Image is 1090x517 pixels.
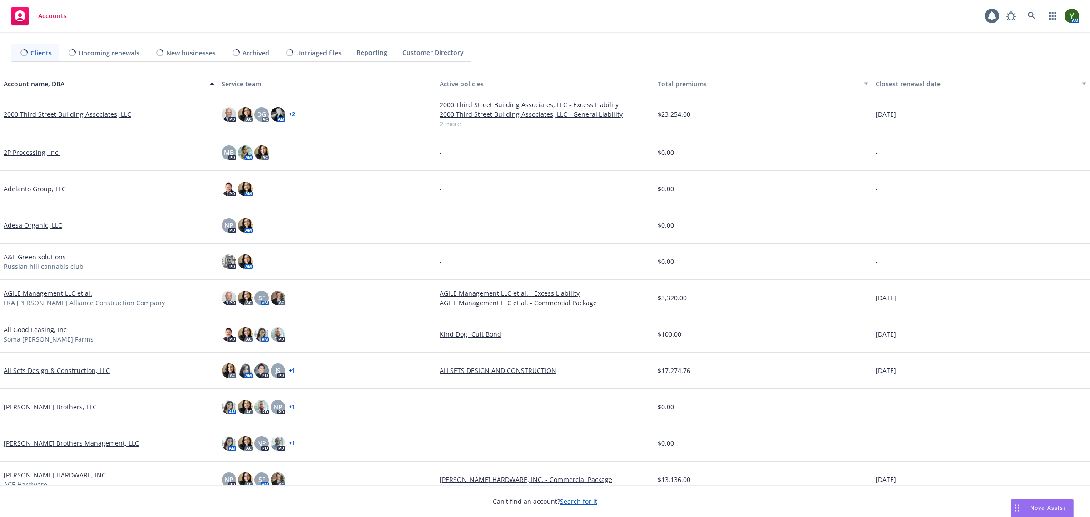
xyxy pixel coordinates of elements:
img: photo [238,145,253,160]
span: $13,136.00 [658,475,690,484]
img: photo [238,363,253,378]
span: $0.00 [658,438,674,448]
span: NP [273,402,282,412]
span: Archived [243,48,269,58]
img: photo [238,107,253,122]
span: NP [224,220,233,230]
img: photo [271,436,285,451]
span: DG [257,109,266,119]
button: Active policies [436,73,654,94]
img: photo [238,291,253,305]
span: $23,254.00 [658,109,690,119]
img: photo [254,145,269,160]
img: photo [238,254,253,269]
div: Account name, DBA [4,79,204,89]
span: - [440,220,442,230]
a: [PERSON_NAME] Brothers Management, LLC [4,438,139,448]
span: ACE Hardware [4,480,47,489]
span: Accounts [38,12,67,20]
img: photo [271,107,285,122]
a: + 1 [289,368,295,373]
img: photo [222,291,236,305]
span: - [440,148,442,157]
span: JS [275,366,281,375]
span: Untriaged files [296,48,342,58]
span: [DATE] [876,475,896,484]
span: - [440,438,442,448]
span: [DATE] [876,366,896,375]
img: photo [271,327,285,342]
a: All Sets Design & Construction, LLC [4,366,110,375]
img: photo [238,182,253,196]
span: $100.00 [658,329,681,339]
img: photo [254,327,269,342]
div: Total premiums [658,79,858,89]
span: SF [258,475,265,484]
img: photo [238,218,253,233]
a: Search [1023,7,1041,25]
span: FKA [PERSON_NAME] Alliance Construction Company [4,298,165,308]
span: [DATE] [876,293,896,303]
a: [PERSON_NAME] HARDWARE, INC. [4,470,108,480]
span: [DATE] [876,329,896,339]
a: + 2 [289,112,295,117]
span: $3,320.00 [658,293,687,303]
span: - [876,438,878,448]
a: [PERSON_NAME] HARDWARE, INC. - Commercial Package [440,475,650,484]
span: Reporting [357,48,387,57]
span: $0.00 [658,402,674,412]
div: Drag to move [1011,499,1023,517]
a: [PERSON_NAME] Brothers, LLC [4,402,97,412]
a: + 1 [289,441,295,446]
span: - [876,184,878,194]
a: Switch app [1044,7,1062,25]
span: NP [257,438,266,448]
span: - [876,257,878,266]
button: Total premiums [654,73,872,94]
span: MB [224,148,234,157]
span: $0.00 [658,148,674,157]
img: photo [222,182,236,196]
span: Nova Assist [1030,504,1066,512]
img: photo [222,107,236,122]
img: photo [238,436,253,451]
span: Customer Directory [402,48,464,57]
a: All Good Leasing, Inc [4,325,67,334]
img: photo [222,327,236,342]
span: - [440,257,442,266]
a: 2P Processing, Inc. [4,148,60,157]
a: AGILE Management LLC et al. - Excess Liability [440,288,650,298]
img: photo [254,400,269,414]
a: A&E Green solutions [4,252,66,262]
div: Service team [222,79,432,89]
a: AGILE Management LLC et al. [4,288,92,298]
a: Adelanto Group, LLC [4,184,66,194]
a: 2000 Third Street Building Associates, LLC - Excess Liability [440,100,650,109]
button: Nova Assist [1011,499,1074,517]
button: Closest renewal date [872,73,1090,94]
div: Closest renewal date [876,79,1076,89]
span: - [876,220,878,230]
span: Can't find an account? [493,497,597,506]
span: [DATE] [876,109,896,119]
a: ALLSETS DESIGN AND CONSTRUCTION [440,366,650,375]
img: photo [271,472,285,487]
span: Soma [PERSON_NAME] Farms [4,334,94,344]
button: Service team [218,73,436,94]
img: photo [222,254,236,269]
span: - [876,402,878,412]
span: New businesses [166,48,216,58]
img: photo [238,400,253,414]
span: Clients [30,48,52,58]
img: photo [222,436,236,451]
div: Active policies [440,79,650,89]
span: SF [258,293,265,303]
a: Report a Bug [1002,7,1020,25]
img: photo [271,291,285,305]
a: 2 more [440,119,650,129]
span: Russian hill cannabis club [4,262,84,271]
